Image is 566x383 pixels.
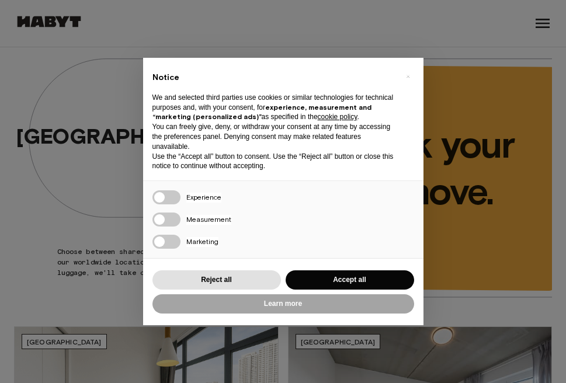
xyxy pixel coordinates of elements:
span: Measurement [186,215,231,225]
p: Use the “Accept all” button to consent. Use the “Reject all” button or close this notice to conti... [152,152,395,172]
strong: experience, measurement and “marketing (personalized ads)” [152,103,371,121]
p: We and selected third parties use cookies or similar technologies for technical purposes and, wit... [152,93,395,122]
button: Close this notice [399,67,418,86]
span: × [406,69,410,83]
span: Marketing [186,237,218,247]
p: You can freely give, deny, or withdraw your consent at any time by accessing the preferences pane... [152,122,395,151]
button: Accept all [286,270,414,290]
a: cookie policy [318,113,357,121]
button: Learn more [152,294,414,314]
span: Experience [186,193,221,203]
button: Reject all [152,270,281,290]
h2: Notice [152,72,395,83]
